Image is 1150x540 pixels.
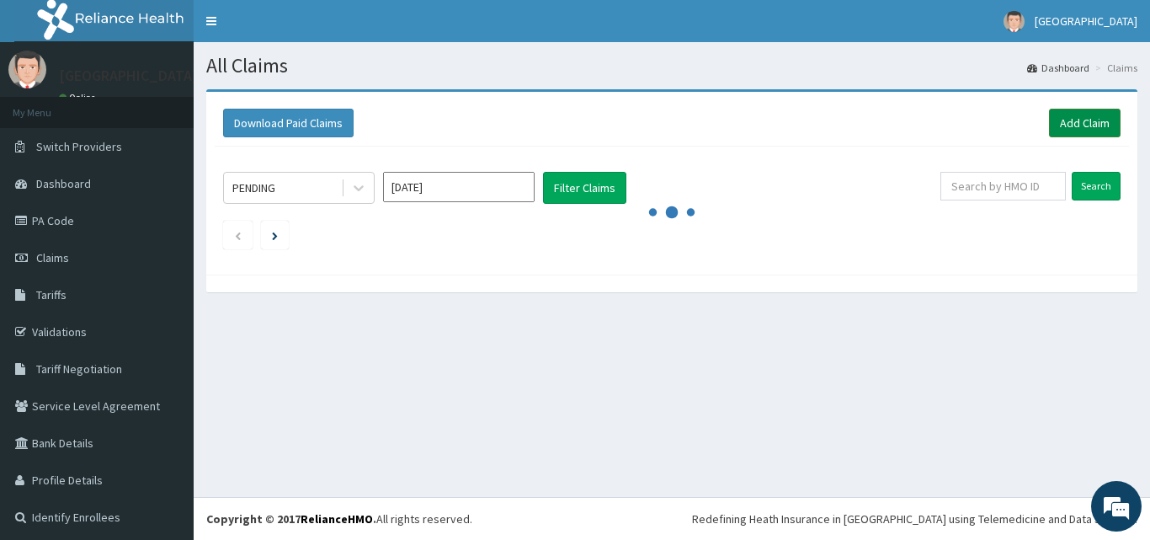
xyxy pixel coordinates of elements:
[36,361,122,377] span: Tariff Negotiation
[59,92,99,104] a: Online
[206,511,376,527] strong: Copyright © 2017 .
[543,172,626,204] button: Filter Claims
[1035,13,1137,29] span: [GEOGRAPHIC_DATA]
[383,172,535,202] input: Select Month and Year
[1004,11,1025,32] img: User Image
[1072,172,1121,200] input: Search
[36,250,69,265] span: Claims
[234,227,242,243] a: Previous page
[194,497,1150,540] footer: All rights reserved.
[36,139,122,154] span: Switch Providers
[1091,61,1137,75] li: Claims
[647,187,697,238] svg: audio-loading
[223,109,354,137] button: Download Paid Claims
[272,227,278,243] a: Next page
[692,511,1137,527] div: Redefining Heath Insurance in [GEOGRAPHIC_DATA] using Telemedicine and Data Science!
[1049,109,1121,137] a: Add Claim
[232,179,275,196] div: PENDING
[940,172,1066,200] input: Search by HMO ID
[1027,61,1089,75] a: Dashboard
[59,68,198,83] p: [GEOGRAPHIC_DATA]
[301,511,373,527] a: RelianceHMO
[36,287,67,302] span: Tariffs
[8,51,46,88] img: User Image
[36,176,91,191] span: Dashboard
[206,55,1137,77] h1: All Claims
